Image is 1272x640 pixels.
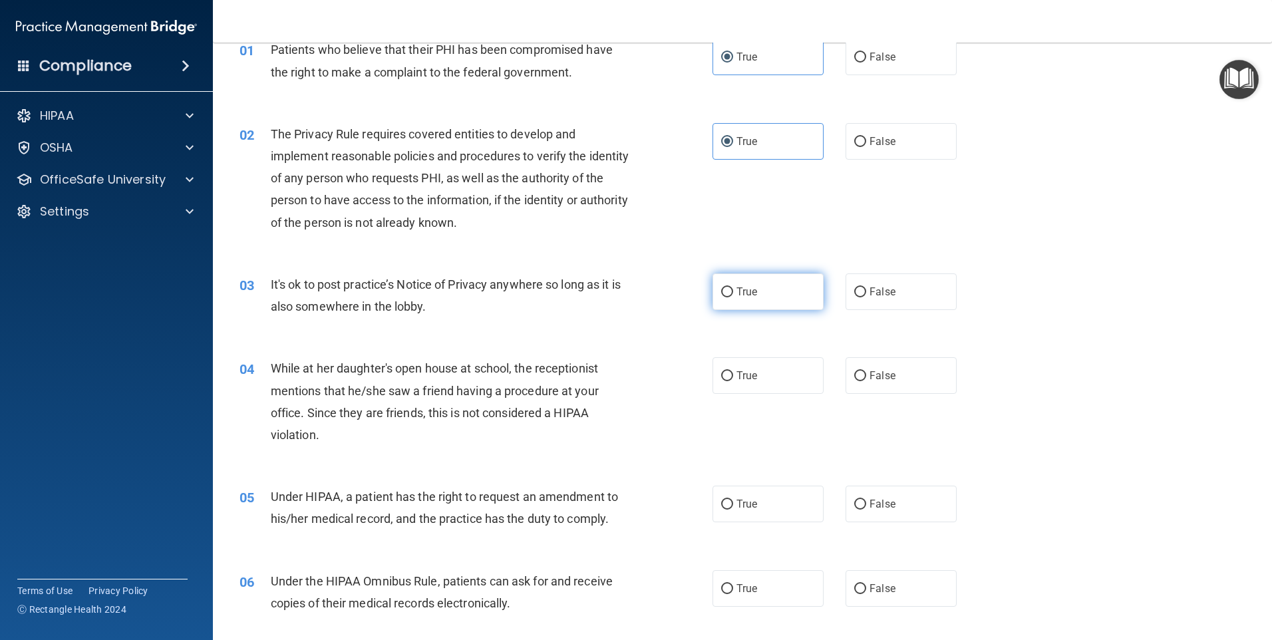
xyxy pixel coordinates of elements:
span: True [736,369,757,382]
a: OfficeSafe University [16,172,194,188]
a: Settings [16,204,194,220]
button: Open Resource Center [1219,60,1259,99]
input: False [854,371,866,381]
span: The Privacy Rule requires covered entities to develop and implement reasonable policies and proce... [271,127,629,230]
p: Settings [40,204,89,220]
span: Under the HIPAA Omnibus Rule, patients can ask for and receive copies of their medical records el... [271,574,613,610]
span: 04 [239,361,254,377]
span: True [736,51,757,63]
a: Privacy Policy [88,584,148,597]
p: HIPAA [40,108,74,124]
input: True [721,137,733,147]
span: False [870,51,895,63]
span: 01 [239,43,254,59]
input: True [721,287,733,297]
span: 02 [239,127,254,143]
a: OSHA [16,140,194,156]
span: True [736,285,757,298]
span: False [870,582,895,595]
p: OfficeSafe University [40,172,166,188]
span: Ⓒ Rectangle Health 2024 [17,603,126,616]
span: 03 [239,277,254,293]
p: OSHA [40,140,73,156]
img: PMB logo [16,14,197,41]
span: True [736,135,757,148]
span: False [870,135,895,148]
input: False [854,287,866,297]
input: False [854,53,866,63]
span: 06 [239,574,254,590]
input: True [721,371,733,381]
input: True [721,500,733,510]
input: False [854,500,866,510]
input: False [854,584,866,594]
span: It's ok to post practice’s Notice of Privacy anywhere so long as it is also somewhere in the lobby. [271,277,621,313]
a: HIPAA [16,108,194,124]
span: 05 [239,490,254,506]
span: False [870,498,895,510]
span: While at her daughter's open house at school, the receptionist mentions that he/she saw a friend ... [271,361,599,442]
span: True [736,498,757,510]
a: Terms of Use [17,584,73,597]
span: Under HIPAA, a patient has the right to request an amendment to his/her medical record, and the p... [271,490,618,526]
input: True [721,584,733,594]
span: Patients who believe that their PHI has been compromised have the right to make a complaint to th... [271,43,613,79]
span: False [870,369,895,382]
span: False [870,285,895,298]
input: False [854,137,866,147]
span: True [736,582,757,595]
input: True [721,53,733,63]
h4: Compliance [39,57,132,75]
